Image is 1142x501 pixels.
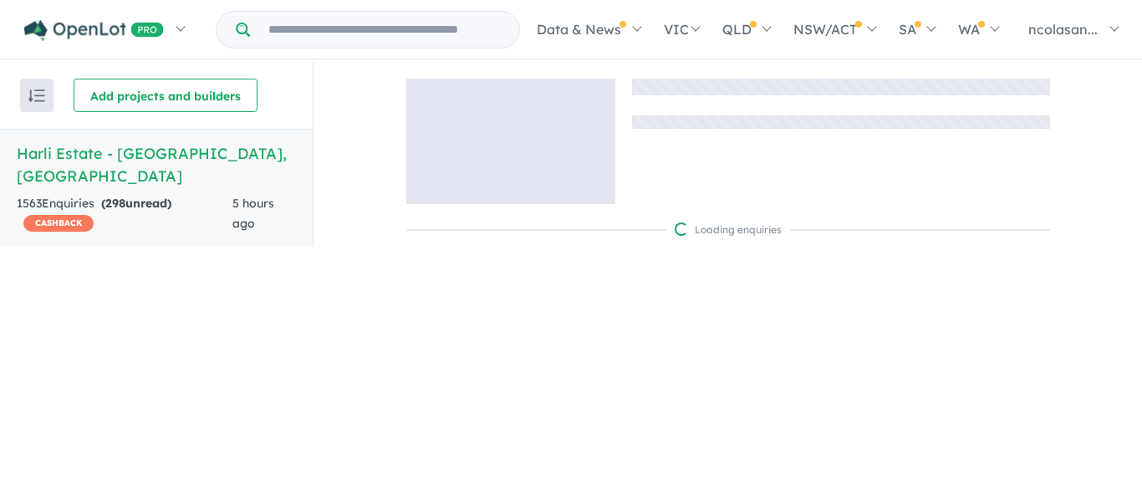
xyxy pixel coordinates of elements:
input: Try estate name, suburb, builder or developer [253,12,516,48]
span: CASHBACK [23,215,94,232]
button: Add projects and builders [74,79,257,112]
h5: Harli Estate - [GEOGRAPHIC_DATA] , [GEOGRAPHIC_DATA] [17,142,296,187]
span: 298 [105,196,125,211]
div: Loading enquiries [675,222,782,238]
span: 5 hours ago [232,196,274,231]
span: ncolasan... [1028,21,1098,38]
strong: ( unread) [101,196,171,211]
img: Openlot PRO Logo White [24,20,164,41]
img: sort.svg [28,89,45,102]
div: 1563 Enquir ies [17,194,232,234]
